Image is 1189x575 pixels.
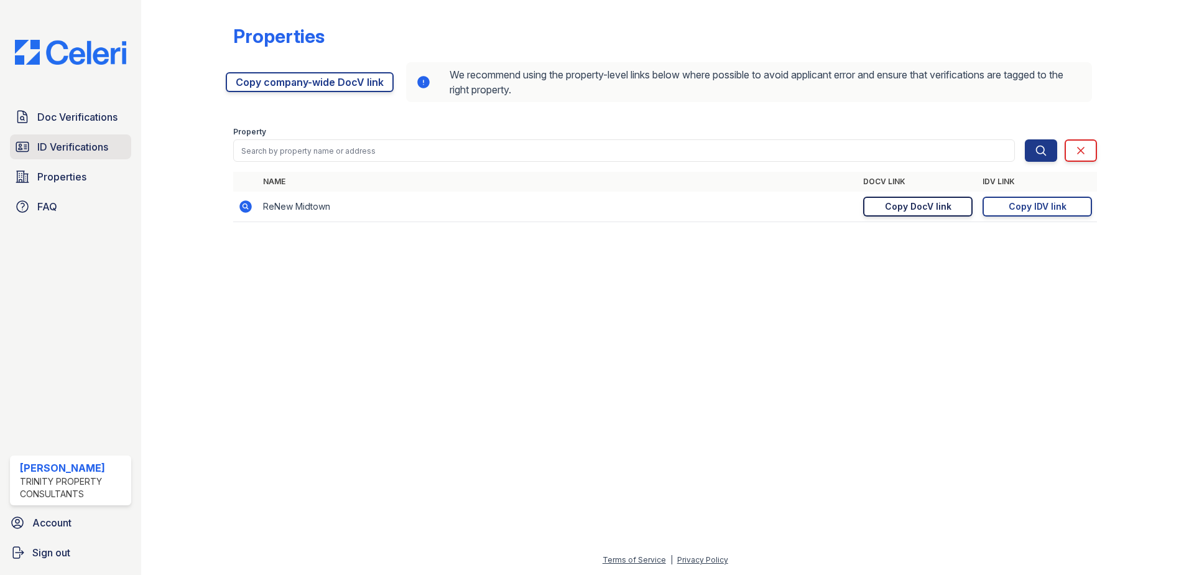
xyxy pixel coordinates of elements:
[983,197,1092,217] a: Copy IDV link
[10,134,131,159] a: ID Verifications
[32,545,70,560] span: Sign out
[5,40,136,65] img: CE_Logo_Blue-a8612792a0a2168367f1c8372b55b34899dd931a85d93a1a3d3e32e68fde9ad4.png
[258,192,858,222] td: ReNew Midtown
[233,127,266,137] label: Property
[258,172,858,192] th: Name
[978,172,1097,192] th: IDV Link
[226,72,394,92] a: Copy company-wide DocV link
[20,475,126,500] div: Trinity Property Consultants
[863,197,973,217] a: Copy DocV link
[670,555,673,564] div: |
[233,25,325,47] div: Properties
[10,105,131,129] a: Doc Verifications
[603,555,666,564] a: Terms of Service
[32,515,72,530] span: Account
[5,510,136,535] a: Account
[858,172,978,192] th: DocV Link
[37,199,57,214] span: FAQ
[1009,200,1066,213] div: Copy IDV link
[5,540,136,565] a: Sign out
[677,555,728,564] a: Privacy Policy
[37,139,108,154] span: ID Verifications
[10,164,131,189] a: Properties
[885,200,951,213] div: Copy DocV link
[37,169,86,184] span: Properties
[37,110,118,124] span: Doc Verifications
[20,460,126,475] div: [PERSON_NAME]
[233,139,1015,162] input: Search by property name or address
[406,62,1092,102] div: We recommend using the property-level links below where possible to avoid applicant error and ens...
[10,194,131,219] a: FAQ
